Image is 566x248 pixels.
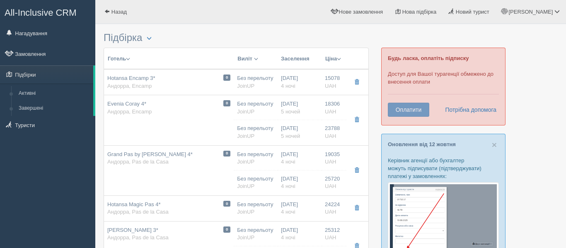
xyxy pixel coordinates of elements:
[339,9,383,15] span: Нове замовлення
[107,209,169,215] span: Андорра, Pas de la Casa
[325,183,336,189] span: uah
[388,141,456,147] a: Оновлення від 12 жовтня
[388,103,429,117] button: Оплатити
[107,108,152,115] span: Андорра, Encamp
[281,83,295,89] span: 4 ночі
[325,227,340,233] span: 25312
[107,54,131,63] button: Готель
[107,234,169,241] span: Андорра, Pas de la Casa
[325,83,336,89] span: uah
[0,0,95,23] a: All-Inclusive CRM
[281,125,318,140] div: [DATE]
[237,83,254,89] span: JoinUP
[223,226,230,233] span: 0
[107,227,158,233] span: [PERSON_NAME] 3*
[508,9,553,15] span: [PERSON_NAME]
[278,48,322,70] th: Заселення
[237,209,254,215] span: JoinUP
[325,234,336,241] span: uah
[281,201,318,216] div: [DATE]
[104,32,369,43] h3: Підбірка
[325,54,341,63] button: Ціна
[237,133,254,139] span: JoinUP
[237,183,254,189] span: JoinUP
[223,75,230,81] span: 0
[325,209,336,215] span: uah
[281,183,295,189] span: 4 ночі
[388,157,499,180] p: Керівник агенції або бухгалтер можуть підписувати (підтверджувати) платежі у замовленнях:
[281,151,318,166] div: [DATE]
[107,151,193,157] span: Grand Pas by [PERSON_NAME] 4*
[281,209,295,215] span: 4 ночі
[281,175,318,190] div: [DATE]
[492,140,497,149] span: ×
[281,75,318,90] div: [DATE]
[237,201,274,216] div: Без перельоту
[237,55,252,62] span: Виліт
[325,125,340,131] span: 23788
[237,125,274,140] div: Без перельоту
[237,100,274,116] div: Без перельоту
[237,159,254,165] span: JoinUP
[223,201,230,207] span: 0
[237,151,274,166] div: Без перельоту
[281,100,318,116] div: [DATE]
[492,140,497,149] button: Close
[325,133,336,139] span: uah
[237,75,274,90] div: Без перельоту
[237,175,274,190] div: Без перельоту
[15,101,93,116] a: Завершені
[223,151,230,157] span: 0
[107,83,152,89] span: Андорра, Encamp
[237,54,258,63] button: Виліт
[388,55,469,61] b: Будь ласка, оплатіть підписку
[281,133,300,139] span: 5 ночей
[440,103,497,117] a: Потрібна допомога
[325,201,340,207] span: 24224
[281,234,295,241] span: 4 ночі
[237,108,254,115] span: JoinUP
[325,176,340,182] span: 25720
[107,201,161,207] span: Hotansa Magic Pas 4*
[325,159,336,165] span: uah
[107,101,146,107] span: Evenia Coray 4*
[281,108,300,115] span: 5 ночей
[237,226,274,242] div: Без перельоту
[107,159,169,165] span: Андорра, Pas de la Casa
[281,159,295,165] span: 4 ночі
[456,9,489,15] span: Новий турист
[237,234,254,241] span: JoinUP
[325,108,336,115] span: uah
[5,7,77,18] span: All-Inclusive CRM
[223,100,230,106] span: 0
[111,9,127,15] span: Назад
[381,48,506,125] div: Доступ для Вашої турагенції обмежено до внесення оплати
[325,75,340,81] span: 15078
[15,86,93,101] a: Активні
[402,9,437,15] span: Нова підбірка
[281,226,318,242] div: [DATE]
[325,151,340,157] span: 19035
[107,75,155,81] span: Hotansa Encamp 3*
[325,101,340,107] span: 18306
